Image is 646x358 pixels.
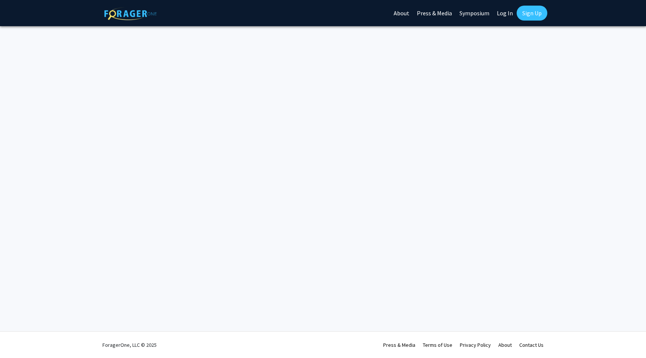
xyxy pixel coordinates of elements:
a: Contact Us [519,342,544,348]
a: Press & Media [383,342,415,348]
a: Terms of Use [423,342,452,348]
img: ForagerOne Logo [104,7,157,20]
div: ForagerOne, LLC © 2025 [102,332,157,358]
a: Sign Up [517,6,547,21]
a: About [498,342,512,348]
a: Privacy Policy [460,342,491,348]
